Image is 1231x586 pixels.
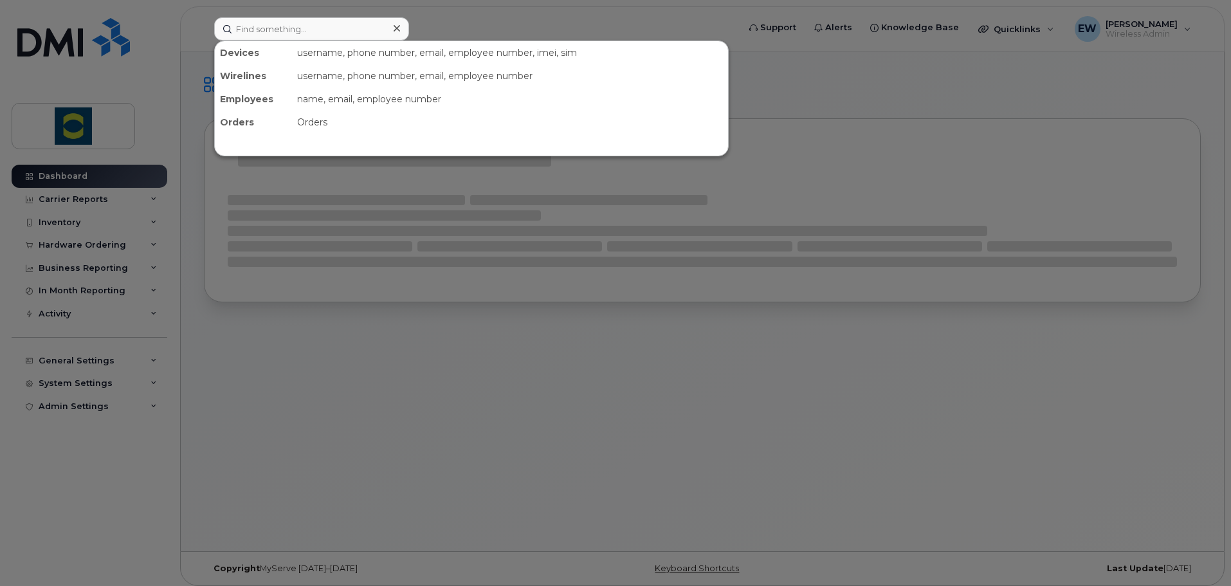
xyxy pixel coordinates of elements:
[292,41,728,64] div: username, phone number, email, employee number, imei, sim
[215,41,292,64] div: Devices
[215,111,292,134] div: Orders
[292,87,728,111] div: name, email, employee number
[292,111,728,134] div: Orders
[292,64,728,87] div: username, phone number, email, employee number
[215,64,292,87] div: Wirelines
[215,87,292,111] div: Employees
